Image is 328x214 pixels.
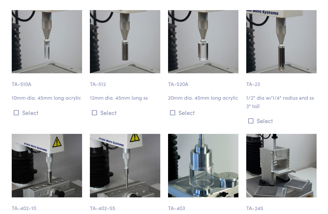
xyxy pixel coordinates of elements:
button: Select [246,115,317,126]
p: TA-403 [168,197,238,212]
p: 10mm dia. 45mm long acrylic [12,93,82,102]
img: ta-245_ottawa-cell.jpg [246,134,317,197]
p: TA-512 [90,73,160,88]
p: 1/2" dia w/1/4" radius end ss 3" tall [246,93,317,110]
p: TA-510A [12,73,82,88]
button: Select [168,107,238,118]
img: puncture_ta-520a_20mm_3.jpg [168,10,238,73]
img: ta-402-10_powder-compaction.jpg [12,134,82,197]
p: 12mm dia. 45mm long ss [90,93,160,102]
p: TA-245 [246,197,317,212]
button: Select [12,107,82,118]
img: puncture_ta-512_12mm_3.jpg [90,10,160,73]
p: TA-23 [246,73,317,88]
p: TA-402-55 [90,197,160,212]
p: TA-402-10 [12,197,82,212]
p: TA-520A [168,73,238,88]
img: ta-403-unconfined-yield-strength-mainprobes.jpg [168,134,238,197]
img: ta-402-55_powder-compaction.jpg [90,134,160,197]
button: Select [90,107,160,118]
img: rounded_ta-23_half-inch-ball_2.jpg [246,10,317,73]
p: 20mm dia. 45mm long acrylic [168,93,238,102]
img: puncture_ta-510a_10mm_3.jpg [12,10,82,73]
